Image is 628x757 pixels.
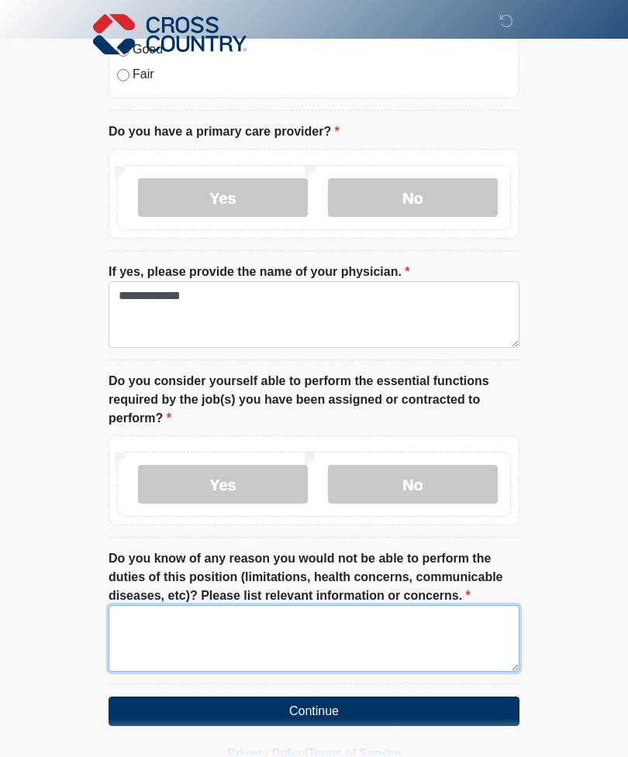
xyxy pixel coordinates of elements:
label: Yes [138,465,308,504]
label: If yes, please provide the name of your physician. [109,263,410,281]
label: No [328,465,498,504]
button: Continue [109,697,519,726]
img: Cross Country Logo [93,12,247,57]
input: Fair [117,69,129,81]
label: Do you have a primary care provider? [109,122,340,141]
label: No [328,178,498,217]
label: Do you know of any reason you would not be able to perform the duties of this position (limitatio... [109,549,519,605]
label: Yes [138,178,308,217]
label: Do you consider yourself able to perform the essential functions required by the job(s) you have ... [109,372,519,428]
label: Fair [133,65,511,84]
